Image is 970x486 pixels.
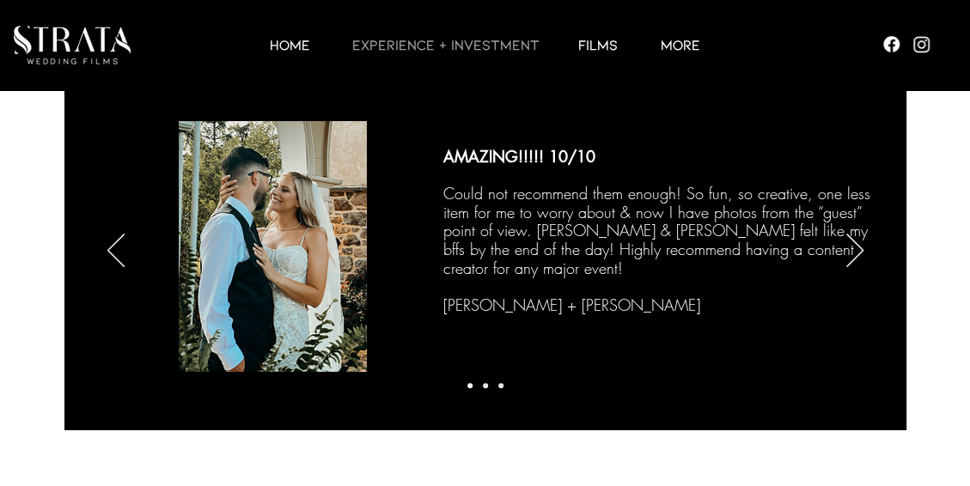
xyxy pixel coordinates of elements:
a: Films [557,34,639,55]
p: More [652,34,709,55]
button: Previous [107,234,125,270]
a: Copy of Slide 1 [483,383,488,388]
a: Copy of Copy of Slide 1 [498,383,503,388]
span: Could not recommend them enough! So fun, so creative, one less item for me to worry about & now I... [443,183,870,277]
p: EXPERIENCE + INVESTMENT [344,34,548,55]
a: Slide 1 [467,383,473,388]
a: HOME [248,34,331,55]
p: Films [570,34,626,55]
p: HOME [261,34,319,55]
span: [PERSON_NAME] + [PERSON_NAME] [443,295,700,315]
a: EXPERIENCE + INVESTMENT [331,34,557,55]
button: Next [846,234,863,270]
ul: Social Bar [881,33,932,55]
img: LUX STRATA TEST_edited.png [14,26,131,64]
nav: Slides [462,383,509,388]
nav: Site [163,34,807,55]
div: Slideshow [64,76,906,428]
span: AMAZING!!!!! 10/10 [443,146,595,167]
